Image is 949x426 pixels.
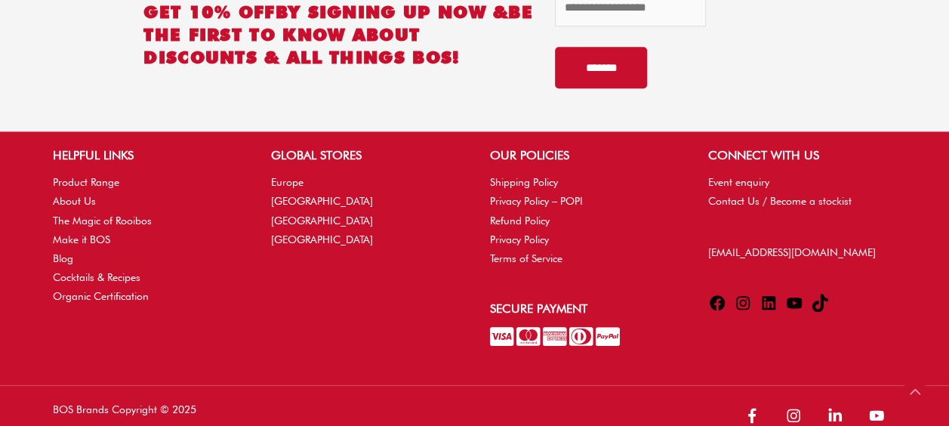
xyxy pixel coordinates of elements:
[490,233,549,245] a: Privacy Policy
[271,176,303,188] a: Europe
[53,173,241,306] nav: HELPFUL LINKS
[271,233,373,245] a: [GEOGRAPHIC_DATA]
[271,147,459,165] h2: GLOBAL STORES
[708,176,769,188] a: Event enquiry
[565,351,636,370] img: Pay with InstantEFT
[143,1,533,69] h2: GET 10% OFF be the first to know about discounts & all things BOS!
[708,173,896,211] nav: CONNECT WITH US
[490,351,562,370] img: Pay with SnapScan
[490,173,678,268] nav: OUR POLICIES
[490,176,558,188] a: Shipping Policy
[53,176,119,188] a: Product Range
[53,290,149,302] a: Organic Certification
[271,195,373,207] a: [GEOGRAPHIC_DATA]
[490,215,550,227] a: Refund Policy
[53,271,140,283] a: Cocktails & Recipes
[53,147,241,165] h2: HELPFUL LINKS
[53,233,110,245] a: Make it BOS
[53,5,113,65] img: BOS Ice Tea
[708,246,876,258] a: [EMAIL_ADDRESS][DOMAIN_NAME]
[271,173,459,249] nav: GLOBAL STORES
[490,300,678,318] h2: Secure Payment
[53,195,96,207] a: About Us
[53,252,73,264] a: Blog
[490,147,678,165] h2: OUR POLICIES
[271,215,373,227] a: [GEOGRAPHIC_DATA]
[490,252,562,264] a: Terms of Service
[708,147,896,165] h2: CONNECT WITH US
[490,195,583,207] a: Privacy Policy – POPI
[708,195,852,207] a: Contact Us / Become a stockist
[276,2,509,22] span: BY SIGNING UP NOW &
[53,215,152,227] a: The Magic of Rooibos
